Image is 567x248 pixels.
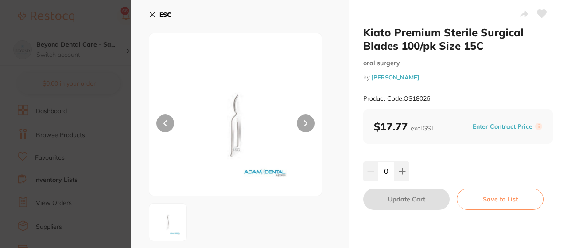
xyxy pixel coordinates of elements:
[363,59,553,67] small: oral surgery
[535,123,542,130] label: i
[363,95,430,102] small: Product Code: OS18026
[411,124,435,132] span: excl. GST
[363,189,450,210] button: Update Cart
[363,74,553,81] small: by
[184,55,287,196] img: MjYuanBn
[457,189,544,210] button: Save to List
[371,74,419,81] a: [PERSON_NAME]
[152,206,184,238] img: MjYuanBn
[159,11,171,19] b: ESC
[374,120,435,133] b: $17.77
[470,122,535,131] button: Enter Contract Price
[149,7,171,22] button: ESC
[363,26,553,52] h2: Kiato Premium Sterile Surgical Blades 100/pk Size 15C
